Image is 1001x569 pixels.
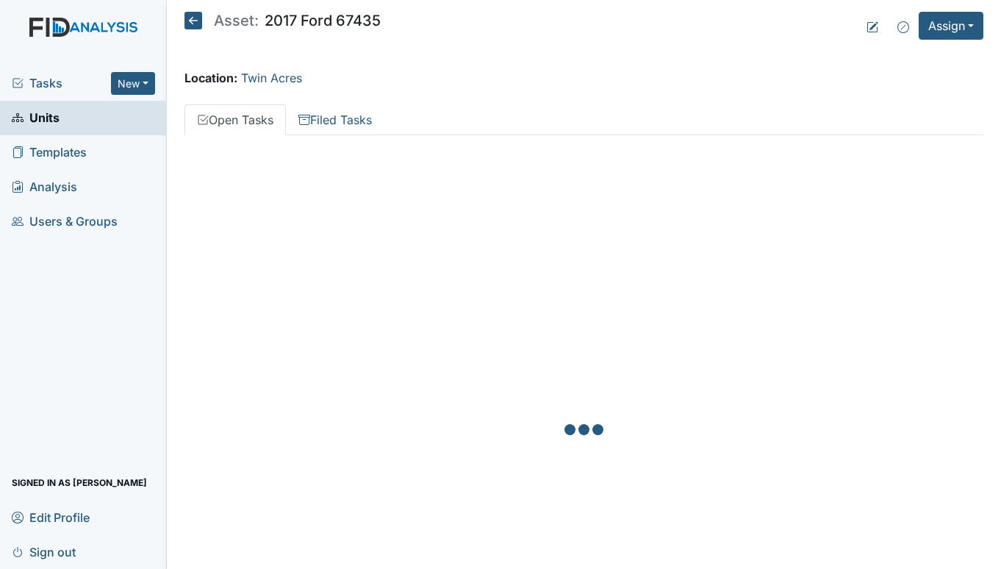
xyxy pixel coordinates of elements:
a: Twin Acres [241,71,302,85]
a: Filed Tasks [286,104,384,135]
strong: Location: [184,71,237,85]
span: Edit Profile [12,506,90,529]
span: Sign out [12,540,76,563]
span: Templates [12,141,87,164]
a: Open Tasks [184,104,286,135]
button: Assign [919,12,983,40]
span: Signed in as [PERSON_NAME] [12,471,147,494]
h5: 2017 Ford 67435 [184,12,381,29]
button: New [111,72,155,95]
span: Users & Groups [12,210,118,233]
span: Asset: [214,13,259,28]
span: Units [12,107,60,129]
a: Tasks [12,74,111,92]
span: Analysis [12,176,77,198]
